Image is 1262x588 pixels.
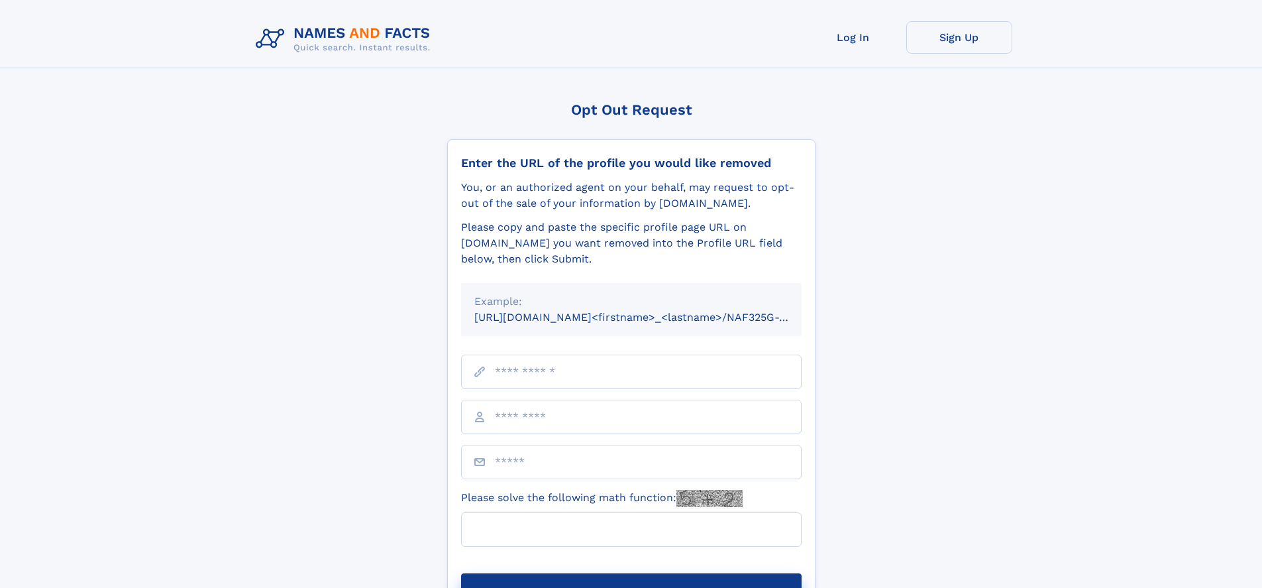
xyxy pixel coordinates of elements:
[461,156,802,170] div: Enter the URL of the profile you would like removed
[461,490,743,507] label: Please solve the following math function:
[447,101,815,118] div: Opt Out Request
[474,294,788,310] div: Example:
[250,21,441,57] img: Logo Names and Facts
[474,311,827,323] small: [URL][DOMAIN_NAME]<firstname>_<lastname>/NAF325G-xxxxxxxx
[461,180,802,211] div: You, or an authorized agent on your behalf, may request to opt-out of the sale of your informatio...
[461,219,802,267] div: Please copy and paste the specific profile page URL on [DOMAIN_NAME] you want removed into the Pr...
[906,21,1012,54] a: Sign Up
[800,21,906,54] a: Log In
